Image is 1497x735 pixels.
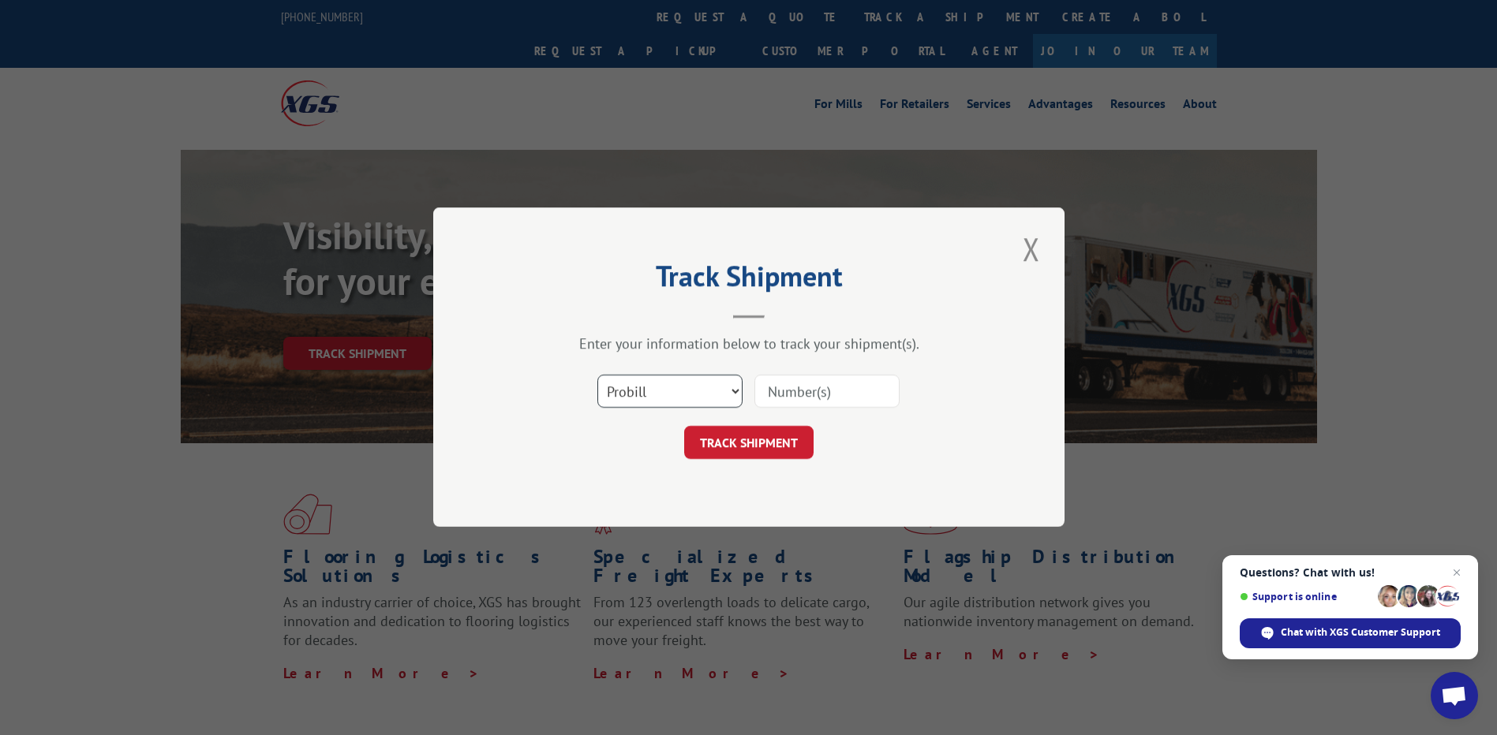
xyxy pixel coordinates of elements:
a: Open chat [1431,672,1478,719]
div: Enter your information below to track your shipment(s). [512,335,986,353]
button: TRACK SHIPMENT [684,427,814,460]
span: Chat with XGS Customer Support [1281,625,1440,640]
span: Support is online [1240,591,1372,603]
input: Number(s) [754,375,900,409]
span: Questions? Chat with us! [1240,566,1461,579]
h2: Track Shipment [512,265,986,295]
button: Close modal [1018,227,1045,270]
span: Chat with XGS Customer Support [1240,618,1461,648]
